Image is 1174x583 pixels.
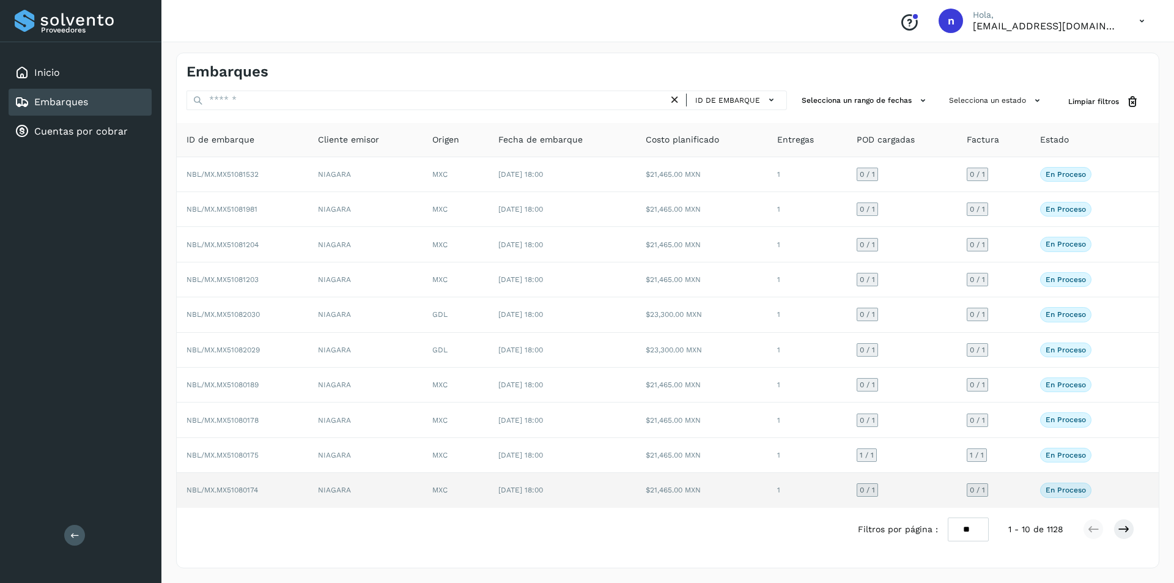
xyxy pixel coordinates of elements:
[970,276,985,283] span: 0 / 1
[767,262,847,297] td: 1
[1046,451,1086,459] p: En proceso
[1068,96,1119,107] span: Limpiar filtros
[636,438,767,473] td: $21,465.00 MXN
[308,297,423,332] td: NIAGARA
[636,333,767,368] td: $23,300.00 MXN
[186,205,257,214] span: NBL/MX.MX51081981
[318,133,379,146] span: Cliente emisor
[308,227,423,262] td: NIAGARA
[1046,205,1086,214] p: En proceso
[498,381,543,389] span: [DATE] 18:00
[636,473,767,507] td: $21,465.00 MXN
[860,276,875,283] span: 0 / 1
[1046,170,1086,179] p: En proceso
[860,311,875,318] span: 0 / 1
[186,240,259,249] span: NBL/MX.MX51081204
[970,451,984,459] span: 1 / 1
[423,438,489,473] td: MXC
[1058,91,1149,113] button: Limpiar filtros
[308,473,423,507] td: NIAGARA
[767,368,847,403] td: 1
[308,333,423,368] td: NIAGARA
[970,417,985,424] span: 0 / 1
[9,89,152,116] div: Embarques
[860,171,875,178] span: 0 / 1
[970,346,985,354] span: 0 / 1
[797,91,934,111] button: Selecciona un rango de fechas
[186,416,259,425] span: NBL/MX.MX51080178
[970,311,985,318] span: 0 / 1
[423,403,489,437] td: MXC
[636,368,767,403] td: $21,465.00 MXN
[1046,486,1086,494] p: En proceso
[970,486,985,494] span: 0 / 1
[767,438,847,473] td: 1
[1046,240,1086,248] p: En proceso
[308,262,423,297] td: NIAGARA
[498,486,543,494] span: [DATE] 18:00
[944,91,1049,111] button: Selecciona un estado
[970,206,985,213] span: 0 / 1
[432,133,459,146] span: Origen
[1046,310,1086,319] p: En proceso
[186,170,259,179] span: NBL/MX.MX51081532
[498,346,543,354] span: [DATE] 18:00
[973,20,1120,32] p: nchavez@aeo.mx
[498,240,543,249] span: [DATE] 18:00
[858,523,938,536] span: Filtros por página :
[186,486,258,494] span: NBL/MX.MX51080174
[498,133,583,146] span: Fecha de embarque
[860,417,875,424] span: 0 / 1
[423,333,489,368] td: GDL
[498,416,543,425] span: [DATE] 18:00
[777,133,814,146] span: Entregas
[186,63,268,81] h4: Embarques
[498,310,543,319] span: [DATE] 18:00
[498,275,543,284] span: [DATE] 18:00
[860,381,875,388] span: 0 / 1
[636,227,767,262] td: $21,465.00 MXN
[423,368,489,403] td: MXC
[1008,523,1063,536] span: 1 - 10 de 1128
[423,262,489,297] td: MXC
[767,157,847,192] td: 1
[636,157,767,192] td: $21,465.00 MXN
[423,473,489,507] td: MXC
[646,133,719,146] span: Costo planificado
[767,227,847,262] td: 1
[1046,275,1086,284] p: En proceso
[9,118,152,145] div: Cuentas por cobrar
[498,205,543,214] span: [DATE] 18:00
[308,368,423,403] td: NIAGARA
[423,297,489,332] td: GDL
[423,227,489,262] td: MXC
[498,170,543,179] span: [DATE] 18:00
[308,403,423,437] td: NIAGARA
[767,333,847,368] td: 1
[636,192,767,227] td: $21,465.00 MXN
[692,91,781,109] button: ID de embarque
[34,96,88,108] a: Embarques
[186,275,259,284] span: NBL/MX.MX51081203
[308,438,423,473] td: NIAGARA
[423,157,489,192] td: MXC
[1040,133,1069,146] span: Estado
[860,241,875,248] span: 0 / 1
[767,473,847,507] td: 1
[695,95,760,106] span: ID de embarque
[498,451,543,459] span: [DATE] 18:00
[967,133,999,146] span: Factura
[857,133,915,146] span: POD cargadas
[636,262,767,297] td: $21,465.00 MXN
[308,192,423,227] td: NIAGARA
[1046,346,1086,354] p: En proceso
[970,171,985,178] span: 0 / 1
[970,381,985,388] span: 0 / 1
[41,26,147,34] p: Proveedores
[767,403,847,437] td: 1
[1046,381,1086,389] p: En proceso
[186,346,260,354] span: NBL/MX.MX51082029
[860,346,875,354] span: 0 / 1
[9,59,152,86] div: Inicio
[186,451,259,459] span: NBL/MX.MX51080175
